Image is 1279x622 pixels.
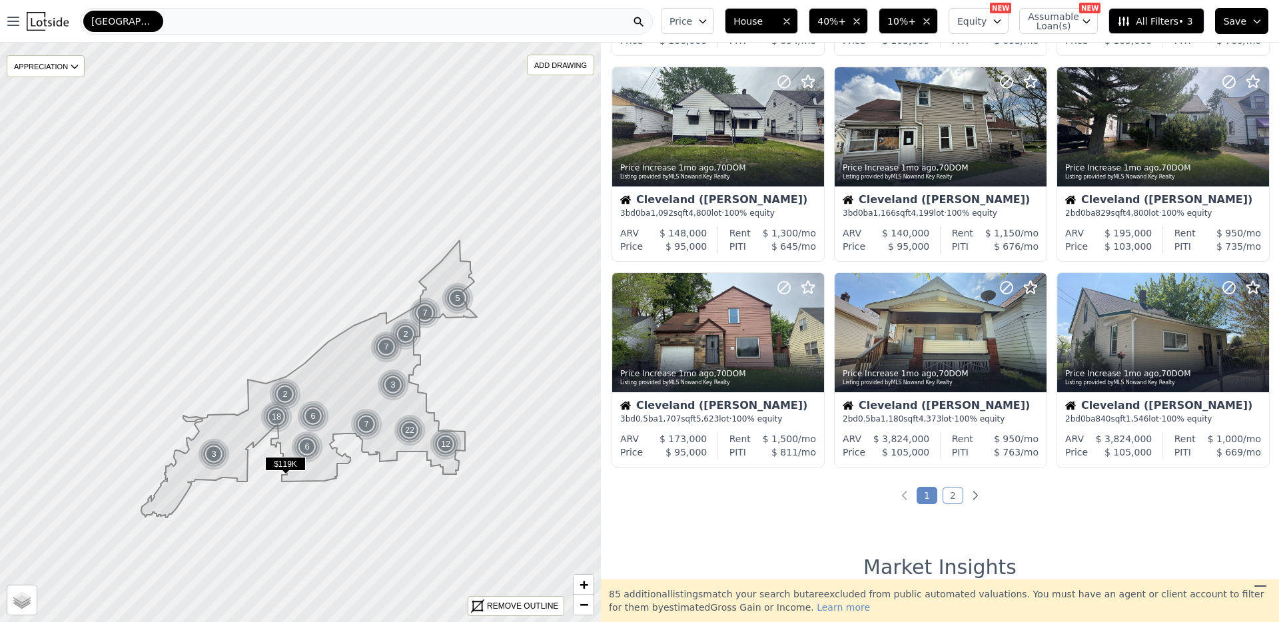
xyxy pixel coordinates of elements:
div: Price Increase , 70 DOM [620,162,817,173]
div: Price [843,240,865,253]
div: /mo [969,446,1039,459]
div: Price [1065,240,1088,253]
img: g1.png [269,378,302,410]
div: ARV [843,226,861,240]
button: All Filters• 3 [1108,8,1204,34]
div: /mo [746,446,816,459]
a: Previous page [898,489,911,502]
button: House [725,8,798,34]
div: Cleveland ([PERSON_NAME]) [843,194,1039,208]
div: Price [1065,446,1088,459]
div: ARV [843,432,861,446]
div: 7 [409,297,441,329]
img: House [1065,400,1076,411]
span: $ 735 [1216,241,1243,252]
div: /mo [1191,240,1261,253]
ul: Pagination [601,489,1279,502]
span: + [580,576,588,593]
span: $119K [265,457,306,471]
span: $ 95,000 [888,241,929,252]
div: REMOVE OUTLINE [487,600,558,612]
span: $ 95,000 [665,241,707,252]
div: Listing provided by MLS Now and Key Realty [843,379,1040,387]
div: PITI [729,446,746,459]
div: 3 bd 0.5 ba sqft lot · 100% equity [620,414,816,424]
div: ARV [1065,226,1084,240]
a: Price Increase 1mo ago,70DOMListing provided byMLS Nowand Key RealtyHouseCleveland ([PERSON_NAME]... [612,272,823,467]
span: 829 [1096,208,1111,218]
div: APPRECIATION [7,55,85,77]
div: /mo [746,240,816,253]
span: $ 694 [771,35,798,46]
span: $ 669 [1216,447,1243,458]
span: $ 676 [994,241,1021,252]
span: [GEOGRAPHIC_DATA] [91,15,155,28]
div: Rent [1174,226,1196,240]
div: Rent [952,432,973,446]
span: $ 1,000 [1208,434,1243,444]
div: Rent [729,226,751,240]
div: 2 bd 0 ba sqft lot · 100% equity [1065,414,1261,424]
div: Price Increase , 70 DOM [843,162,1040,173]
span: Equity [957,15,987,28]
img: g1.png [297,400,330,432]
span: Price [669,15,692,28]
span: $ 103,000 [1104,241,1152,252]
h1: Market Insights [863,555,1017,579]
div: Price [620,446,643,459]
div: 6 [297,400,329,432]
div: Price Increase , 70 DOM [620,368,817,379]
div: /mo [751,226,816,240]
span: $ 3,824,000 [1096,434,1152,444]
div: PITI [1174,240,1191,253]
span: Learn more [817,602,870,613]
span: $ 3,824,000 [873,434,930,444]
div: PITI [729,240,746,253]
div: Cleveland ([PERSON_NAME]) [1065,194,1261,208]
a: Page 1 is your current page [917,487,937,504]
div: Listing provided by MLS Now and Key Realty [843,173,1040,181]
span: 1,546 [1126,414,1148,424]
img: House [620,194,631,205]
div: /mo [969,240,1039,253]
time: 2025-07-09 14:57 [1124,163,1159,172]
div: PITI [1174,446,1191,459]
a: Next page [969,489,982,502]
span: 40%+ [817,15,846,28]
div: 2 bd 0 ba sqft lot · 100% equity [1065,208,1261,218]
span: $ 1,300 [763,228,798,238]
span: $ 148,000 [659,228,707,238]
div: NEW [990,3,1011,13]
div: Listing provided by MLS Now and Key Realty [1065,379,1262,387]
span: 840 [1096,414,1111,424]
span: 10%+ [887,15,916,28]
div: 3 [198,438,230,470]
span: $ 709 [1216,35,1243,46]
span: 4,373 [919,414,941,424]
img: Lotside [27,12,69,31]
button: Assumable Loan(s) [1019,8,1098,34]
img: g1.png [442,282,474,314]
span: $ 1,150 [985,228,1021,238]
div: 85 additional listing s match your search but are excluded from public automated valuations. You ... [601,579,1279,622]
span: Save [1224,15,1246,28]
div: /mo [1196,226,1261,240]
span: $ 950 [1216,228,1243,238]
time: 2025-07-09 14:53 [901,369,937,378]
span: Assumable Loan(s) [1028,12,1070,31]
span: $ 173,000 [659,434,707,444]
span: $ 105,000 [1104,447,1152,458]
span: 1,092 [651,208,673,218]
span: $ 763 [994,447,1021,458]
div: /mo [973,432,1039,446]
div: ARV [620,432,639,446]
div: 2 [269,378,301,410]
span: $ 100,000 [659,35,707,46]
div: PITI [952,446,969,459]
span: $ 195,000 [1104,228,1152,238]
div: /mo [1191,446,1261,459]
div: Listing provided by MLS Now and Key Realty [620,173,817,181]
div: 3 [377,369,409,401]
span: 5,623 [696,414,719,424]
div: Rent [1174,432,1196,446]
